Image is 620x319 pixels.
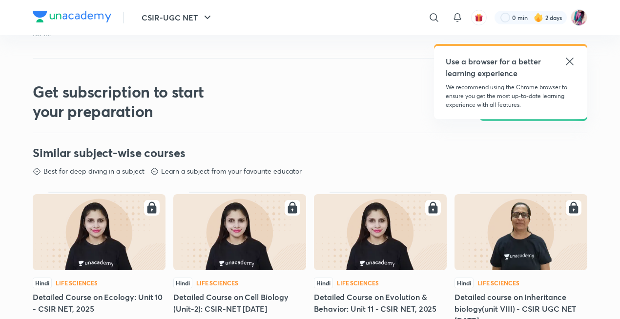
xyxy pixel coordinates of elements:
[475,13,483,22] img: avatar
[173,291,306,315] h5: Detailed Course on Cell Biology (Unit-2): CSIR-NET [DATE]
[33,278,52,288] span: Hindi
[314,278,333,288] span: Hindi
[136,8,219,27] button: CSIR-UGC NET
[460,200,581,216] div: right
[33,145,587,160] h3: Similar subject-wise courses
[179,200,300,216] div: right
[56,280,97,286] div: Life Sciences
[320,200,441,216] div: right
[337,280,378,286] div: Life Sciences
[477,280,519,286] div: Life Sciences
[314,291,447,315] h5: Detailed Course on Evolution & Behavior: Unit 11 - CSIR NET, 2025
[534,13,543,22] img: streak
[571,9,587,26] img: archana singh
[455,278,474,288] span: Hindi
[33,11,111,25] a: Company Logo
[161,166,302,176] p: Learn a subject from your favourite educator
[196,280,238,286] div: Life Sciences
[33,291,165,315] h5: Detailed Course on Ecology: Unit 10 - CSIR NET, 2025
[471,10,487,25] button: avatar
[33,82,233,121] h2: Get subscription to start your preparation
[446,83,576,109] p: We recommend using the Chrome browser to ensure you get the most up-to-date learning experience w...
[33,11,111,22] img: Company Logo
[446,56,543,79] h5: Use a browser for a better learning experience
[39,200,160,216] div: right
[43,166,145,176] p: Best for deep diving in a subject
[173,278,192,288] span: Hindi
